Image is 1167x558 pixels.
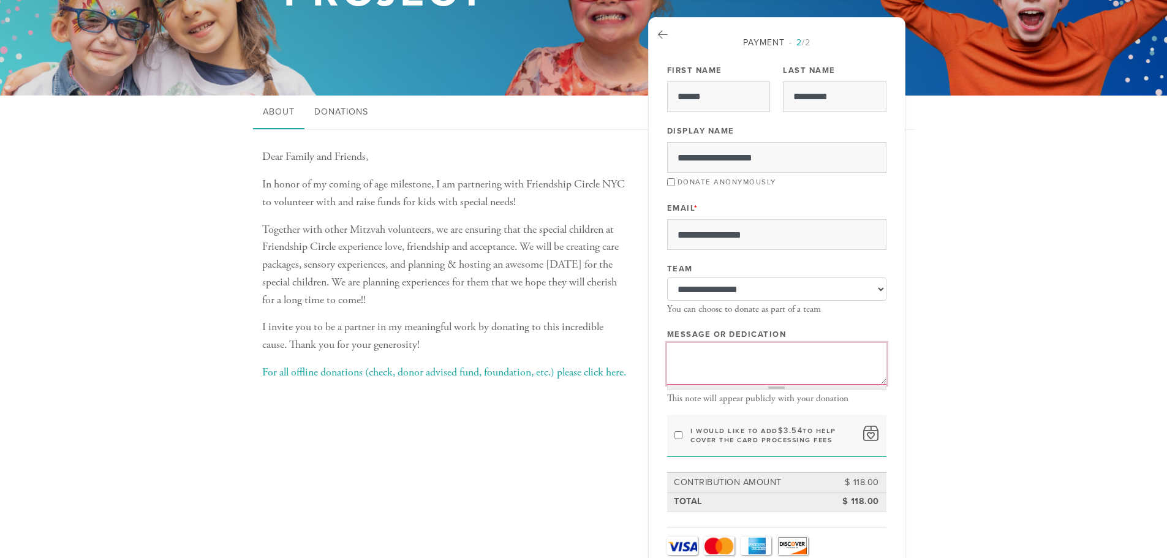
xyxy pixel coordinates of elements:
td: $ 118.00 [826,474,881,491]
span: This field is required. [694,203,698,213]
label: Display Name [667,126,735,137]
span: 3.54 [784,426,803,435]
div: You can choose to donate as part of a team [667,304,886,315]
label: Donate Anonymously [678,178,776,186]
span: /2 [789,37,810,48]
td: Total [672,493,826,510]
a: Amex [741,537,771,555]
label: Team [667,263,693,274]
a: Donations [304,96,378,130]
p: I invite you to be a partner in my meaningful work by donating to this incredible cause. Thank yo... [262,319,630,354]
label: Email [667,203,698,214]
p: Dear Family and Friends, [262,148,630,166]
label: Last Name [783,65,836,76]
label: First Name [667,65,722,76]
a: Discover [777,537,808,555]
a: Visa [667,537,698,555]
div: Payment [667,36,886,49]
a: For all offline donations (check, donor advised fund, foundation, etc.) please click here. [262,365,626,379]
p: In honor of my coming of age milestone, I am partnering with Friendship Circle NYC to volunteer w... [262,176,630,211]
a: About [253,96,304,130]
p: Together with other Mitzvah volunteers, we are ensuring that the special children at Friendship C... [262,221,630,309]
span: $ [778,426,784,435]
a: MasterCard [704,537,735,555]
td: Contribution Amount [672,474,826,491]
span: 2 [796,37,802,48]
div: This note will appear publicly with your donation [667,393,886,404]
label: I would like to add to help cover the card processing fees [690,426,855,445]
td: $ 118.00 [826,493,881,510]
label: Message or dedication [667,329,787,340]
